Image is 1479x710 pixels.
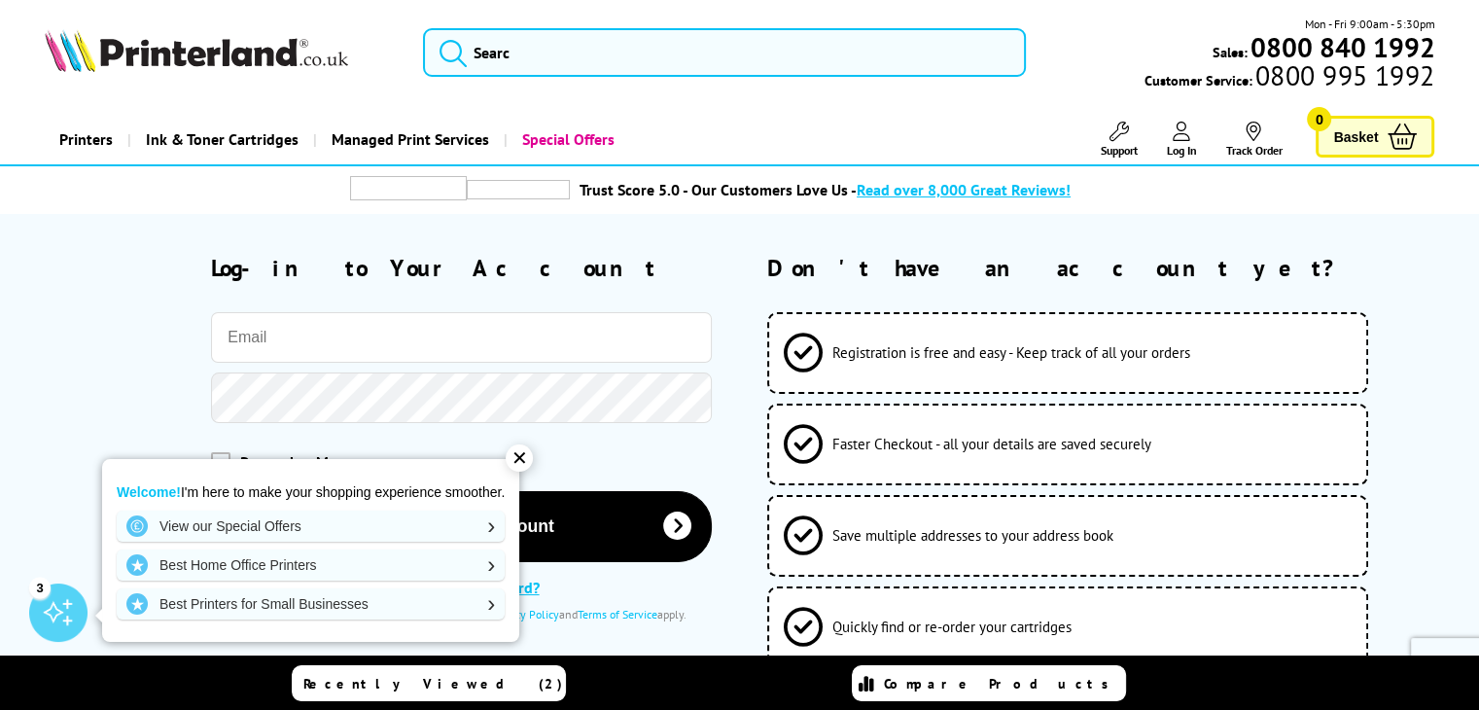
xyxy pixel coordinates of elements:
a: Basket 0 [1316,116,1434,158]
a: Printers [45,115,127,164]
a: Support [1100,122,1137,158]
span: Save multiple addresses to your address book [832,526,1113,545]
a: Managed Print Services [313,115,504,164]
span: Recently Viewed (2) [303,675,563,692]
p: I'm here to make your shopping experience smoother. [117,483,505,501]
span: 0800 995 1992 [1252,66,1434,85]
a: Track Order [1225,122,1282,158]
a: Recently Viewed (2) [292,665,566,701]
a: Ink & Toner Cartridges [127,115,313,164]
img: Printerland Logo [45,29,348,72]
div: 3 [29,577,51,598]
span: Log In [1166,143,1196,158]
span: Ink & Toner Cartridges [146,115,299,164]
a: Printerland Logo [45,29,399,76]
div: ✕ [506,444,533,472]
span: 0 [1307,107,1331,131]
span: Support [1100,143,1137,158]
a: View our Special Offers [117,511,505,542]
span: Quickly find or re-order your cartridges [832,618,1072,636]
span: Registration is free and easy - Keep track of all your orders [832,343,1190,362]
h2: Don't have an account yet? [767,253,1434,283]
span: Faster Checkout - all your details are saved securely [832,435,1151,453]
img: trustpilot rating [350,176,467,200]
a: Best Printers for Small Businesses [117,588,505,620]
a: 0800 840 1992 [1247,38,1434,56]
a: Privacy Policy [490,607,559,621]
span: Read over 8,000 Great Reviews! [857,180,1071,199]
span: Sales: [1212,43,1247,61]
input: Email [211,312,712,363]
span: Basket [1333,124,1378,150]
input: Searc [423,28,1026,77]
a: Log In [1166,122,1196,158]
b: 0800 840 1992 [1250,29,1434,65]
img: trustpilot rating [467,180,570,199]
span: Mon - Fri 9:00am - 5:30pm [1304,15,1434,33]
span: Compare Products [884,675,1119,692]
a: Terms of Service [578,607,657,621]
a: Trust Score 5.0 - Our Customers Love Us -Read over 8,000 Great Reviews! [580,180,1071,199]
span: Customer Service: [1144,66,1434,89]
a: Special Offers [504,115,629,164]
a: Compare Products [852,665,1126,701]
strong: Welcome! [117,484,181,500]
h2: Log-in to Your Account [211,253,712,283]
a: Best Home Office Printers [117,550,505,581]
